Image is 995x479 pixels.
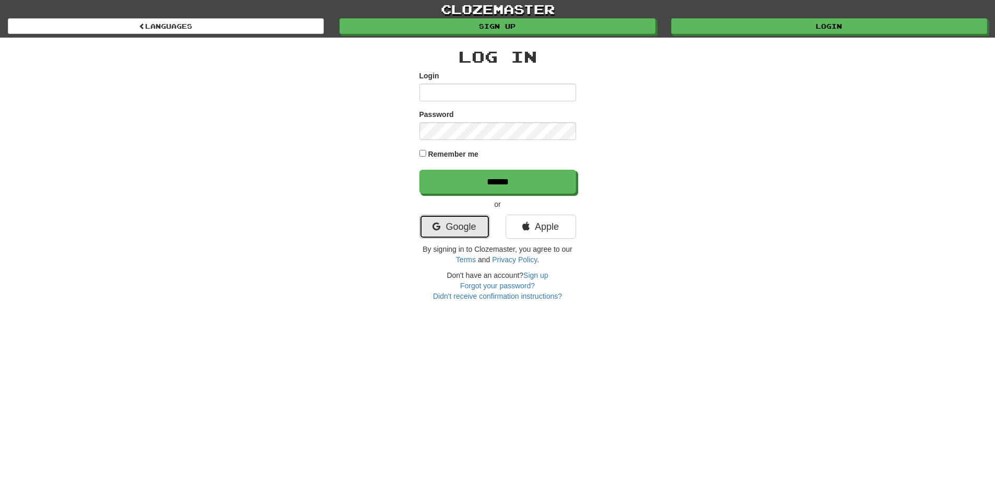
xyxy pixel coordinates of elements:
span: a [478,255,482,264]
span: emaster, [474,245,517,253]
p: or [419,199,576,209]
span: a [533,245,537,253]
a: Privacy Policy [492,255,537,264]
label: Login [419,71,439,81]
h2: Log In [419,48,576,65]
span: Cloz [474,245,489,253]
a: Languages [8,18,324,34]
label: Password [419,109,454,120]
a: Sign up [523,271,548,279]
span: ur [562,245,572,253]
span: gning [433,245,456,253]
span: o [562,245,566,253]
label: Remember me [428,149,478,159]
a: Login [671,18,987,34]
span: nd [478,255,490,264]
a: Didn't receive confirmation instructions? [433,292,562,300]
span: si [433,245,438,253]
p: . [419,244,576,265]
a: Google [419,215,490,239]
a: Terms [456,255,476,264]
a: Forgot your password? [460,282,535,290]
a: Apple [506,215,576,239]
span: y [519,245,523,253]
a: Sign up [340,18,655,34]
div: Don't have an account? [419,270,576,301]
span: gree [533,245,552,253]
span: ou [519,245,531,253]
span: By in to to [423,245,572,253]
